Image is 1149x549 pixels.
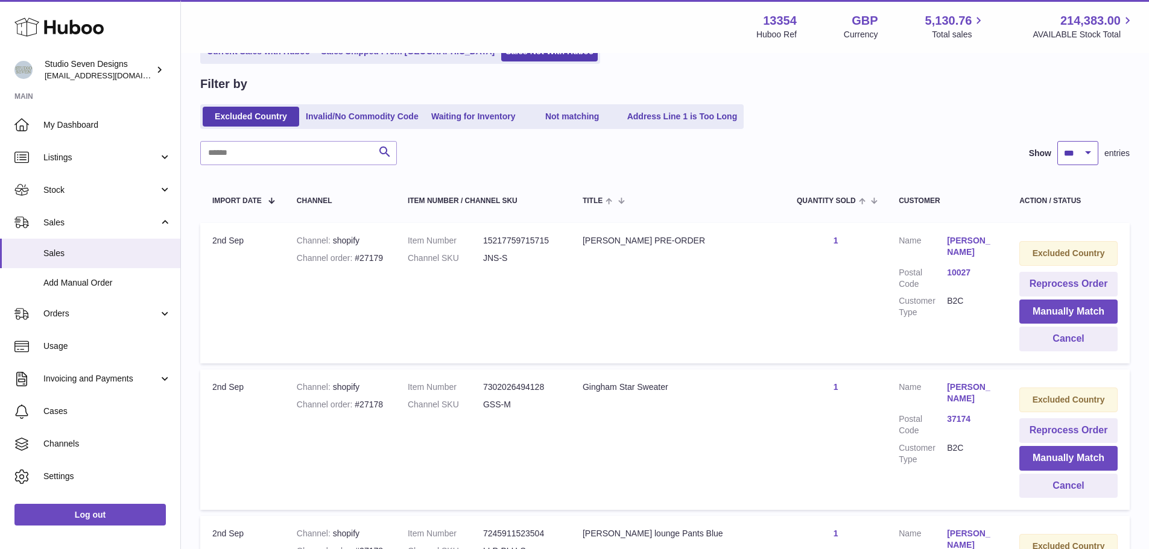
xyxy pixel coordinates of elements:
td: 2nd Sep [200,369,285,510]
a: 1 [834,236,838,245]
a: 1 [834,382,838,392]
dt: Channel SKU [408,253,483,264]
a: 10027 [947,267,995,278]
dt: Item Number [408,528,483,539]
strong: Excluded Country [1033,395,1105,404]
span: 214,383.00 [1060,13,1121,29]
div: [PERSON_NAME] PRE-ORDER [583,235,773,246]
span: 5,130.76 [925,13,972,29]
span: Add Manual Order [43,277,171,289]
span: [EMAIL_ADDRESS][DOMAIN_NAME] [45,71,177,80]
span: Settings [43,471,171,482]
div: [PERSON_NAME] lounge Pants Blue [583,528,773,539]
span: Channels [43,438,171,450]
dd: 7245911523504 [483,528,559,539]
div: Action / Status [1019,197,1118,205]
div: Studio Seven Designs [45,58,153,81]
span: Invoicing and Payments [43,373,159,384]
a: Waiting for Inventory [425,107,522,127]
a: [PERSON_NAME] [947,381,995,404]
dd: 15217759715715 [483,235,559,246]
dt: Name [899,381,947,407]
div: shopify [297,235,384,246]
h2: Filter by [200,76,247,92]
dt: Channel SKU [408,399,483,410]
dt: Postal Code [899,413,947,436]
button: Reprocess Order [1019,418,1118,443]
button: Manually Match [1019,300,1118,324]
strong: GBP [852,13,878,29]
span: Stock [43,184,159,196]
div: Item Number / Channel SKU [408,197,559,205]
dd: 7302026494128 [483,381,559,393]
a: Not matching [524,107,621,127]
button: Reprocess Order [1019,272,1118,296]
a: 37174 [947,413,995,425]
span: Sales [43,217,159,228]
div: Customer [899,197,995,205]
dt: Item Number [408,235,483,246]
img: internalAdmin-13354@internal.huboo.com [14,61,33,79]
span: AVAILABLE Stock Total [1033,29,1135,40]
dt: Postal Code [899,267,947,290]
strong: Channel order [297,400,355,409]
span: Listings [43,152,159,163]
div: Channel [297,197,384,205]
button: Cancel [1019,474,1118,498]
a: 5,130.76 Total sales [925,13,986,40]
div: #27179 [297,253,384,264]
dt: Customer Type [899,295,947,318]
a: 214,383.00 AVAILABLE Stock Total [1033,13,1135,40]
span: Import date [212,197,262,205]
strong: Excluded Country [1033,248,1105,258]
dt: Name [899,235,947,261]
dd: GSS-M [483,399,559,410]
label: Show [1029,148,1051,159]
span: Sales [43,248,171,259]
div: #27178 [297,399,384,410]
div: Huboo Ref [756,29,797,40]
strong: Channel [297,382,333,392]
button: Manually Match [1019,446,1118,471]
strong: 13354 [763,13,797,29]
strong: Channel [297,236,333,245]
span: My Dashboard [43,119,171,131]
div: shopify [297,528,384,539]
span: Usage [43,340,171,352]
dd: B2C [947,442,995,465]
a: [PERSON_NAME] [947,235,995,258]
a: Address Line 1 is Too Long [623,107,742,127]
dd: B2C [947,295,995,318]
a: Log out [14,504,166,525]
dt: Item Number [408,381,483,393]
button: Cancel [1019,327,1118,351]
div: Gingham Star Sweater [583,381,773,393]
dt: Customer Type [899,442,947,465]
span: Orders [43,308,159,319]
td: 2nd Sep [200,223,285,363]
span: Cases [43,406,171,417]
a: Invalid/No Commodity Code [302,107,423,127]
dd: JNS-S [483,253,559,264]
div: Currency [844,29,878,40]
strong: Channel order [297,253,355,263]
span: Quantity Sold [797,197,856,205]
span: entries [1104,148,1130,159]
a: Excluded Country [203,107,299,127]
strong: Channel [297,529,333,538]
span: Total sales [932,29,986,40]
a: 1 [834,529,838,538]
span: Title [583,197,603,205]
div: shopify [297,381,384,393]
